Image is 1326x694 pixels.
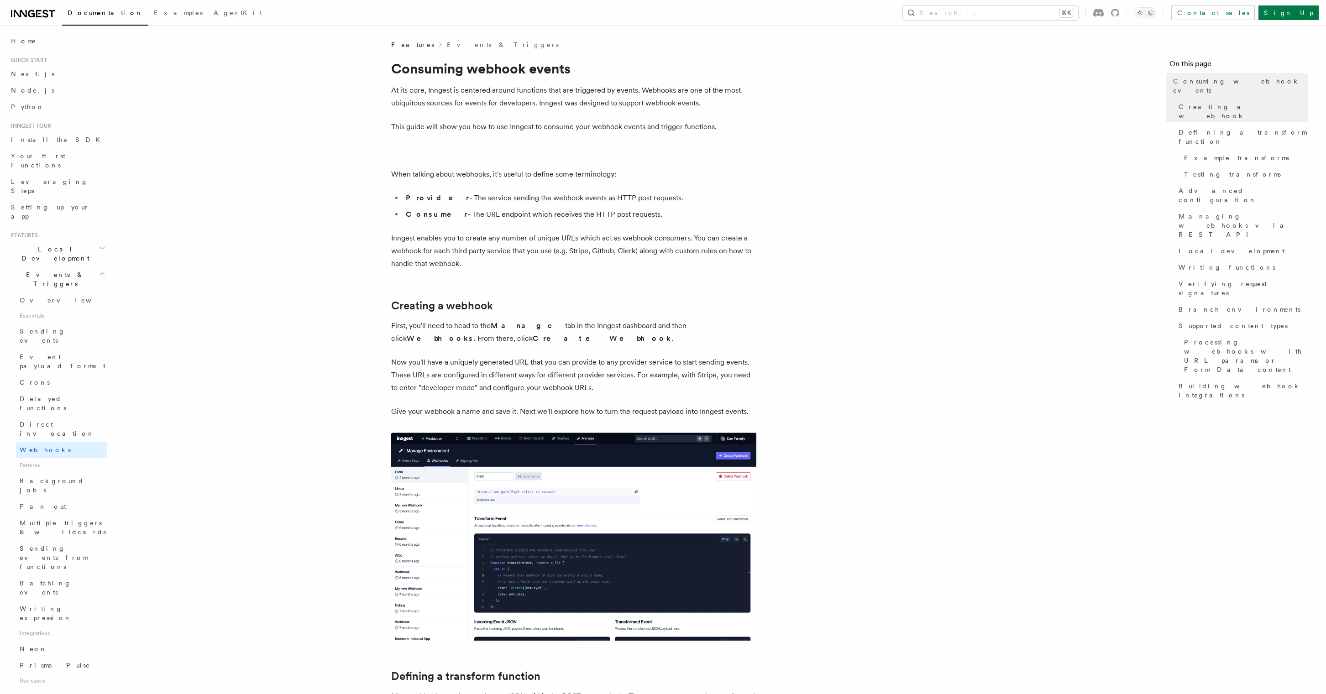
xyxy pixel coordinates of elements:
a: Supported content types [1175,318,1308,334]
span: Delayed functions [20,395,66,412]
p: Now you'll have a uniquely generated URL that you can provide to any provider service to start se... [391,356,756,394]
h4: On this page [1169,58,1308,73]
span: Branch environments [1179,305,1300,314]
a: Sign Up [1258,5,1319,20]
span: Writing expression [20,605,72,621]
span: Your first Functions [11,152,65,169]
a: Webhooks [16,442,107,458]
a: Processing webhooks with URL params or Form Data content [1180,334,1308,378]
span: Overview [20,297,114,304]
strong: Consumer [406,210,467,219]
a: Managing webhooks via REST API [1175,208,1308,243]
a: Delayed functions [16,391,107,416]
span: Essentials [16,308,107,323]
a: Writing expression [16,600,107,626]
a: Home [7,33,107,49]
span: Processing webhooks with URL params or Form Data content [1184,338,1308,374]
strong: Webhooks [407,334,474,343]
span: Patterns [16,458,107,473]
a: Consuming webhook events [1169,73,1308,99]
a: Crons [16,374,107,391]
a: Contact sales [1171,5,1255,20]
a: Node.js [7,82,107,99]
span: Fan out [20,503,66,510]
a: Direct invocation [16,416,107,442]
a: Building webhook integrations [1175,378,1308,403]
span: Local Development [7,245,100,263]
a: Creating a webhook [391,299,493,312]
span: Quick start [7,57,47,64]
span: AgentKit [214,9,262,16]
span: Multiple triggers & wildcards [20,519,106,536]
p: First, you'll need to head to the tab in the Inngest dashboard and then click . From there, click . [391,319,756,345]
a: Next.js [7,66,107,82]
a: Your first Functions [7,148,107,173]
li: - The URL endpoint which receives the HTTP post requests. [403,208,756,221]
a: AgentKit [208,3,267,25]
a: Event payload format [16,349,107,374]
span: Sending events from functions [20,545,88,570]
span: Creating a webhook [1179,102,1308,120]
a: Testing transforms [1180,166,1308,183]
a: Verifying request signatures [1175,276,1308,301]
span: Node.js [11,87,54,94]
span: Inngest tour [7,122,51,130]
p: At its core, Inngest is centered around functions that are triggered by events. Webhooks are one ... [391,84,756,110]
a: Creating a webhook [1175,99,1308,124]
p: This guide will show you how to use Inngest to consume your webhook events and trigger functions. [391,120,756,133]
span: Use cases [16,673,107,688]
a: Leveraging Steps [7,173,107,199]
button: Search...⌘K [903,5,1078,20]
p: Inngest enables you to create any number of unique URLs which act as webhook consumers. You can c... [391,232,756,270]
span: Crons [20,379,50,386]
span: Prisma Pulse [20,662,90,669]
span: Batching events [20,579,71,596]
span: Direct invocation [20,421,94,437]
a: Sending events [16,323,107,349]
p: Give your webhook a name and save it. Next we'll explore how to turn the request payload into Inn... [391,405,756,418]
span: Examples [154,9,203,16]
a: Setting up your app [7,199,107,224]
span: Defining a transform function [1179,128,1308,146]
span: Documentation [68,9,143,16]
span: Python [11,103,44,110]
strong: Provider [406,193,469,202]
h1: Consuming webhook events [391,60,756,77]
a: Branch environments [1175,301,1308,318]
span: Example transforms [1184,153,1289,162]
img: Inngest dashboard showing a newly created webhook [391,433,756,641]
span: Writing functions [1179,263,1275,272]
span: Testing transforms [1184,170,1281,179]
a: Local development [1175,243,1308,259]
span: Supported content types [1179,321,1288,330]
a: Example transforms [1180,150,1308,166]
span: Home [11,37,37,46]
a: Writing functions [1175,259,1308,276]
a: Events & Triggers [447,40,559,49]
button: Events & Triggers [7,266,107,292]
span: Events & Triggers [7,270,100,288]
span: Local development [1179,246,1284,256]
span: Features [7,232,38,239]
a: Documentation [62,3,148,26]
span: Sending events [20,328,65,344]
a: Examples [148,3,208,25]
a: Advanced configuration [1175,183,1308,208]
span: Background jobs [20,477,84,494]
span: Setting up your app [11,204,89,220]
a: Background jobs [16,473,107,498]
a: Install the SDK [7,131,107,148]
kbd: ⌘K [1060,8,1073,17]
a: Python [7,99,107,115]
strong: Create Webhook [533,334,671,343]
a: Fan out [16,498,107,515]
span: Event payload format [20,353,105,370]
span: Consuming webhook events [1173,77,1308,95]
a: Batching events [16,575,107,600]
a: Sending events from functions [16,540,107,575]
button: Toggle dark mode [1134,7,1156,18]
span: Integrations [16,626,107,641]
span: Next.js [11,70,54,78]
a: Defining a transform function [1175,124,1308,150]
button: Local Development [7,241,107,266]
